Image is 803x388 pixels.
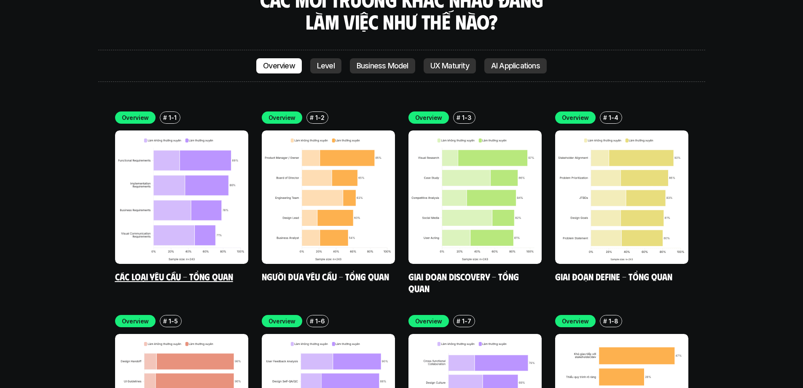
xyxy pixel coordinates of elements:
h6: # [457,114,460,121]
p: 1-7 [462,317,471,326]
h6: # [603,114,607,121]
p: 1-2 [315,113,324,122]
a: Các loại yêu cầu - Tổng quan [115,271,233,282]
p: UX Maturity [430,62,469,70]
a: Người đưa yêu cầu - Tổng quan [262,271,389,282]
p: Overview [415,113,443,122]
a: Giai đoạn Discovery - Tổng quan [408,271,521,294]
p: Overview [562,317,589,326]
p: Business Model [357,62,408,70]
h6: # [163,114,167,121]
p: Overview [122,317,149,326]
a: Giai đoạn Define - Tổng quan [555,271,672,282]
a: UX Maturity [424,58,476,73]
h6: # [310,318,314,324]
p: 1-8 [609,317,618,326]
p: 1-1 [169,113,176,122]
p: Overview [122,113,149,122]
a: Level [310,58,341,73]
p: 1-4 [609,113,618,122]
p: 1-5 [169,317,177,326]
h6: # [163,318,167,324]
h6: # [457,318,460,324]
p: Overview [263,62,295,70]
h6: # [310,114,314,121]
p: Overview [562,113,589,122]
a: Business Model [350,58,415,73]
a: Overview [256,58,302,73]
p: 1-3 [462,113,471,122]
p: 1-6 [315,317,325,326]
p: AI Applications [491,62,540,70]
a: AI Applications [484,58,547,73]
h6: # [603,318,607,324]
p: Overview [269,113,296,122]
p: Overview [415,317,443,326]
p: Overview [269,317,296,326]
p: Level [317,62,335,70]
